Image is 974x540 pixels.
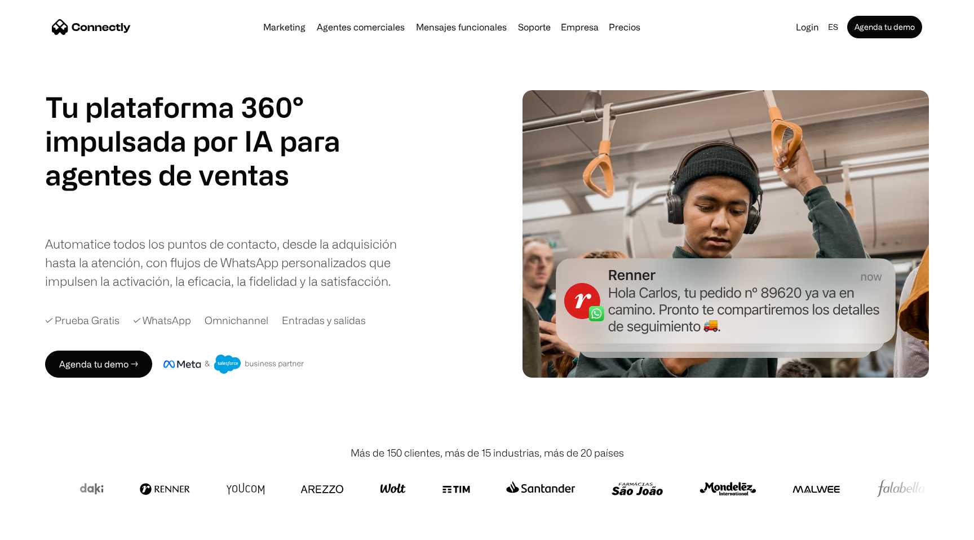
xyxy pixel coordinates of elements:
a: Agenda tu demo [847,16,922,38]
div: Empresa [557,19,602,35]
div: ✓ WhatsApp [133,313,191,328]
div: es [824,19,845,35]
ul: Language list [23,520,68,536]
a: Mensajes funcionales [411,23,511,32]
div: carousel [45,158,304,225]
a: Login [791,19,824,35]
img: Insignia de socio comercial de Meta y Salesforce. [163,355,304,374]
div: Omnichannel [205,313,268,328]
aside: Language selected: Español [11,519,68,536]
a: home [52,19,131,36]
div: ✓ Prueba Gratis [45,313,119,328]
h1: Tu plataforma 360° impulsada por IA para [45,90,340,158]
a: Marketing [259,23,310,32]
h1: agentes de ventas [45,158,304,192]
div: Más de 150 clientes, más de 15 industrias, más de 20 países [351,445,624,461]
div: Empresa [561,19,599,35]
div: es [828,19,838,35]
a: Agenda tu demo → [45,351,152,378]
a: Precios [604,23,645,32]
a: Agentes comerciales [312,23,409,32]
div: Automatice todos los puntos de contacto, desde la adquisición hasta la atención, con flujos de Wh... [45,234,400,290]
a: Soporte [513,23,555,32]
div: Entradas y salidas [282,313,366,328]
div: 1 of 4 [45,158,304,192]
